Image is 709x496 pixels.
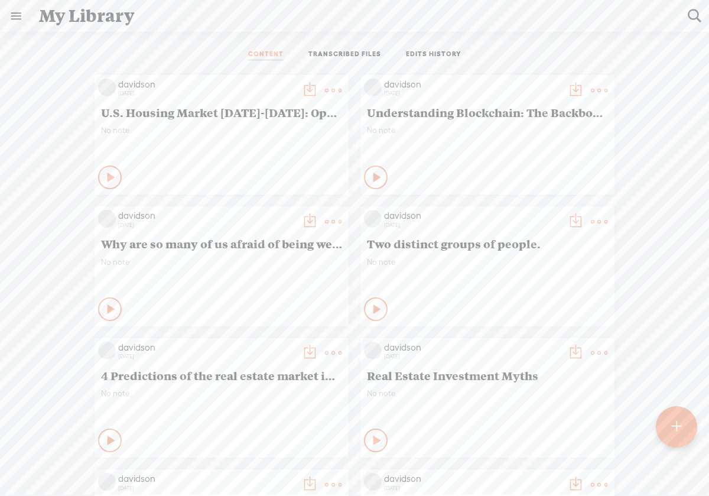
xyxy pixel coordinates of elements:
span: Two distinct groups of people. [367,236,608,251]
a: EDITS HISTORY [406,50,461,60]
a: TRANSCRIBED FILES [308,50,381,60]
div: davidson [118,473,295,485]
div: davidson [384,473,561,485]
span: No note [367,257,608,267]
span: U.S. Housing Market [DATE]-[DATE]: Opportunities and Challenges [101,105,342,119]
div: [DATE] [384,222,561,229]
span: No note [367,125,608,135]
span: No note [367,388,608,398]
img: videoLoading.png [98,210,116,228]
div: [DATE] [384,90,561,97]
span: No note [101,257,342,267]
div: davidson [118,210,295,222]
div: davidson [384,210,561,222]
div: davidson [384,79,561,90]
img: videoLoading.png [364,342,382,359]
div: [DATE] [118,353,295,360]
div: davidson [384,342,561,354]
span: Understanding Blockchain: The Backbone of Cryptocurrency [367,105,608,119]
div: [DATE] [384,353,561,360]
img: videoLoading.png [364,210,382,228]
img: videoLoading.png [364,79,382,96]
div: davidson [118,79,295,90]
span: Why are so many of us afraid of being wealthy? [101,236,342,251]
span: No note [101,125,342,135]
span: 4 Predictions of the real estate market in the [GEOGRAPHIC_DATA]. [101,368,342,382]
div: [DATE] [118,485,295,492]
img: videoLoading.png [364,473,382,491]
span: No note [101,388,342,398]
img: videoLoading.png [98,473,116,491]
div: davidson [118,342,295,354]
div: [DATE] [384,485,561,492]
a: CONTENT [248,50,284,60]
img: videoLoading.png [98,79,116,96]
div: [DATE] [118,222,295,229]
div: My Library [31,1,679,31]
span: Real Estate Investment Myths [367,368,608,382]
img: videoLoading.png [98,342,116,359]
div: [DATE] [118,90,295,97]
